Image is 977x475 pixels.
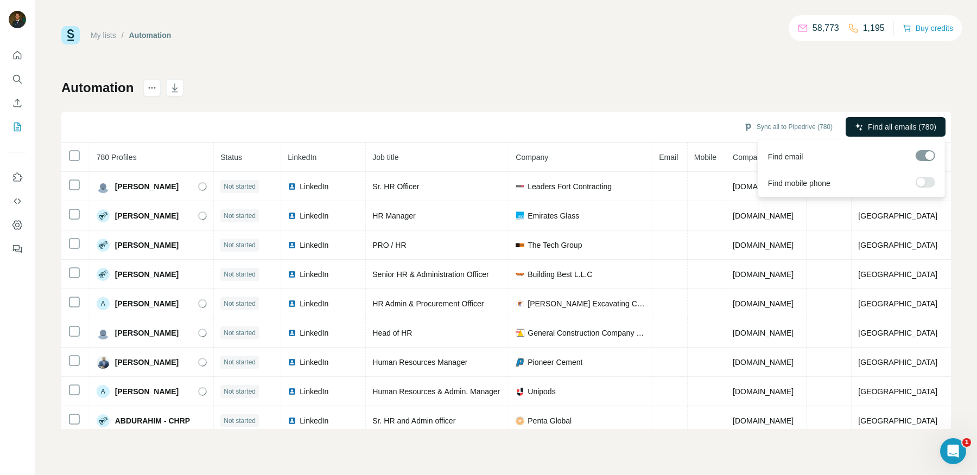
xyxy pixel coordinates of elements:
[659,153,678,162] span: Email
[61,79,134,97] h1: Automation
[9,46,26,65] button: Quick start
[115,298,179,309] span: [PERSON_NAME]
[516,358,524,367] img: company-logo
[863,22,885,35] p: 1,195
[733,416,794,425] span: [DOMAIN_NAME]
[220,153,242,162] span: Status
[768,178,830,189] span: Find mobile phone
[9,191,26,211] button: Use Surfe API
[372,211,415,220] span: HR Manager
[9,239,26,259] button: Feedback
[129,30,172,41] div: Automation
[736,119,840,135] button: Sync all to Pipedrive (780)
[115,181,179,192] span: [PERSON_NAME]
[9,215,26,235] button: Dashboard
[91,31,116,40] a: My lists
[516,182,524,191] img: company-logo
[528,415,572,426] span: Penta Global
[516,387,524,396] img: company-logo
[733,241,794,249] span: [DOMAIN_NAME]
[300,210,328,221] span: LinkedIn
[9,117,26,137] button: My lists
[300,328,328,338] span: LinkedIn
[528,181,612,192] span: Leaders Fort Contracting
[858,387,937,396] span: [GEOGRAPHIC_DATA]
[868,121,936,132] span: Find all emails (780)
[97,268,110,281] img: Avatar
[288,387,296,396] img: LinkedIn logo
[9,168,26,187] button: Use Surfe on LinkedIn
[733,211,794,220] span: [DOMAIN_NAME]
[115,415,190,426] span: ABDURAHIM - CHRP
[516,241,524,249] img: company-logo
[528,386,555,397] span: Unipods
[115,386,179,397] span: [PERSON_NAME]
[858,358,937,367] span: [GEOGRAPHIC_DATA]
[858,416,937,425] span: [GEOGRAPHIC_DATA]
[903,21,953,36] button: Buy credits
[224,387,256,396] span: Not started
[224,299,256,309] span: Not started
[733,153,793,162] span: Company website
[858,329,937,337] span: [GEOGRAPHIC_DATA]
[372,387,500,396] span: Human Resources & Admin. Manager
[528,240,582,251] span: The Tech Group
[300,415,328,426] span: LinkedIn
[372,241,406,249] span: PRO / HR
[372,182,419,191] span: Sr. HR Officer
[516,211,524,220] img: company-logo
[97,326,110,339] img: Avatar
[9,11,26,28] img: Avatar
[115,240,179,251] span: [PERSON_NAME]
[516,329,524,337] img: company-logo
[224,357,256,367] span: Not started
[300,357,328,368] span: LinkedIn
[143,79,161,97] button: actions
[97,239,110,252] img: Avatar
[528,328,645,338] span: General Construction Company WLL
[288,270,296,279] img: LinkedIn logo
[372,329,412,337] span: Head of HR
[733,182,794,191] span: [DOMAIN_NAME]
[372,358,467,367] span: Human Resources Manager
[97,414,110,427] img: Avatar
[516,153,548,162] span: Company
[733,358,794,367] span: [DOMAIN_NAME]
[962,438,971,447] span: 1
[372,299,484,308] span: HR Admin & Procurement Officer
[858,270,937,279] span: [GEOGRAPHIC_DATA]
[372,153,398,162] span: Job title
[858,299,937,308] span: [GEOGRAPHIC_DATA]
[97,180,110,193] img: Avatar
[528,298,645,309] span: [PERSON_NAME] Excavating Cont
[97,297,110,310] div: A
[97,209,110,222] img: Avatar
[9,69,26,89] button: Search
[300,240,328,251] span: LinkedIn
[224,182,256,191] span: Not started
[846,117,946,137] button: Find all emails (780)
[288,329,296,337] img: LinkedIn logo
[768,151,803,162] span: Find email
[224,416,256,426] span: Not started
[224,211,256,221] span: Not started
[372,416,455,425] span: Sr. HR and Admin officer
[528,269,592,280] span: Building Best L.L.C
[516,416,524,425] img: company-logo
[288,182,296,191] img: LinkedIn logo
[300,181,328,192] span: LinkedIn
[733,387,794,396] span: [DOMAIN_NAME]
[858,241,937,249] span: [GEOGRAPHIC_DATA]
[813,22,839,35] p: 58,773
[122,30,124,41] li: /
[61,26,80,44] img: Surfe Logo
[733,299,794,308] span: [DOMAIN_NAME]
[300,386,328,397] span: LinkedIn
[97,356,110,369] img: Avatar
[300,298,328,309] span: LinkedIn
[97,385,110,398] div: A
[288,358,296,367] img: LinkedIn logo
[115,269,179,280] span: [PERSON_NAME]
[733,329,794,337] span: [DOMAIN_NAME]
[115,357,179,368] span: [PERSON_NAME]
